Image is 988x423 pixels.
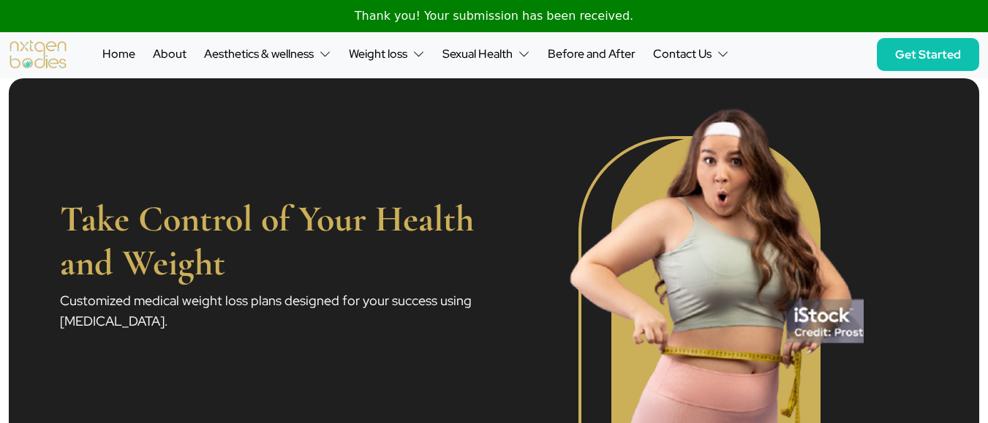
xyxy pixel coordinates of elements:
[60,291,486,332] p: Customized medical weight loss plans designed for your success using [MEDICAL_DATA].
[147,42,192,66] a: About
[437,42,536,67] button: Sexual Health
[343,42,431,67] button: Weight loss
[877,38,979,71] a: Get Started
[97,42,141,66] a: Home
[60,197,486,285] h1: Take Control of Your Health and Weight
[9,40,67,69] img: logo
[542,42,641,66] a: Before and After
[647,42,735,67] button: Contact Us
[198,42,337,67] button: Aesthetics & wellness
